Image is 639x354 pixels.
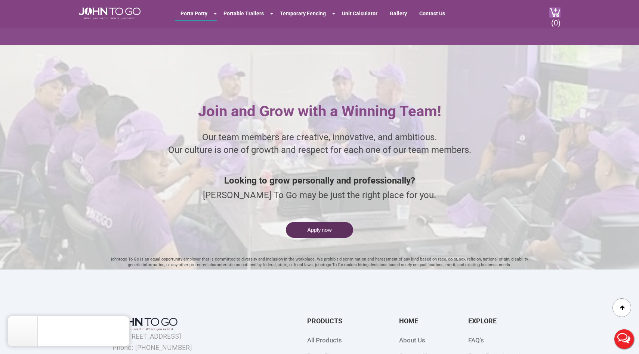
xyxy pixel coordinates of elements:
[175,7,213,20] a: Porta Potty
[106,81,532,120] h2: Join and Grow with a Winning Team!
[468,314,530,332] h4: explore
[106,238,532,268] p: johntogo To Go is an equal opportunity employer that is committed to diversity and inclusion in t...
[609,324,639,354] button: Live Chat
[274,7,331,20] a: Temporary Fencing
[384,7,413,20] a: Gallery
[286,222,353,238] button: Apply now
[399,336,425,344] a: About Us
[218,7,269,20] a: Portable Trailers
[224,166,415,186] span: Looking to grow personally and professionally?
[307,314,361,332] h4: products
[336,7,383,20] a: Unit Calculator
[399,314,430,332] h4: home
[549,7,561,18] img: cart a
[414,7,451,20] a: Contact Us
[101,191,538,200] p: [PERSON_NAME] To Go may be just the right place for you.
[286,224,353,230] a: Apply now
[468,336,484,344] a: FAQ's
[112,331,269,353] p: [STREET_ADDRESS] Phone: [PHONE_NUMBER]
[551,12,561,27] span: (0)
[79,7,141,19] img: JOHN to go
[307,336,342,344] a: All Products
[106,123,532,164] p: Our team members are creative, innovative, and ambitious. Our culture is one of growth and respec...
